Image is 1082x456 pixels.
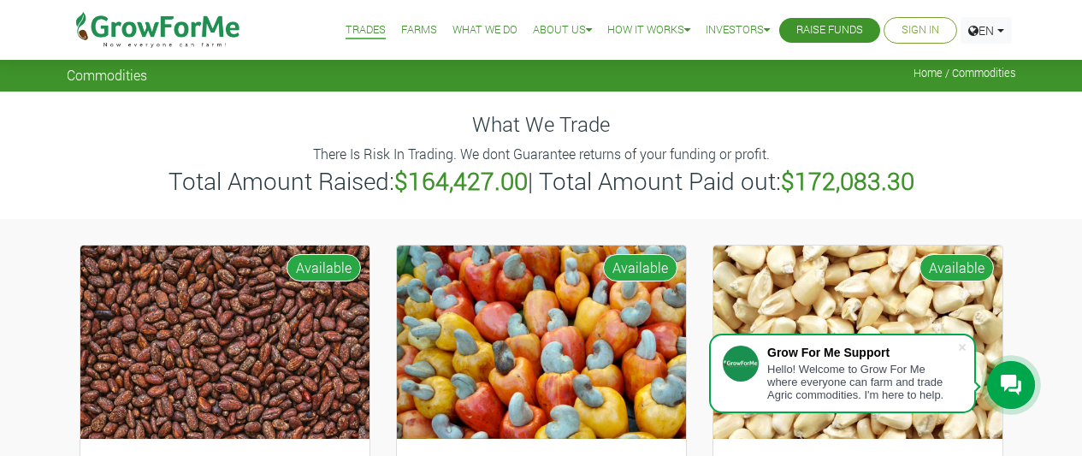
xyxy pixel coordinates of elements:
h3: Total Amount Raised: | Total Amount Paid out: [69,167,1014,196]
a: Investors [706,21,770,39]
span: Commodities [67,67,147,83]
b: $172,083.30 [781,165,914,197]
p: There Is Risk In Trading. We dont Guarantee returns of your funding or profit. [69,144,1014,164]
img: growforme image [397,246,686,440]
a: Raise Funds [796,21,863,39]
a: How it Works [607,21,690,39]
h4: What We Trade [67,112,1016,137]
span: Home / Commodities [913,67,1016,80]
a: Trades [346,21,386,39]
span: Available [919,254,994,281]
a: What We Do [452,21,517,39]
a: Sign In [902,21,939,39]
img: growforme image [713,246,1002,440]
div: Grow For Me Support [767,346,957,359]
img: growforme image [80,246,370,440]
a: About Us [533,21,592,39]
span: Available [287,254,361,281]
a: EN [961,17,1012,44]
a: Farms [401,21,437,39]
b: $164,427.00 [394,165,528,197]
span: Available [603,254,677,281]
div: Hello! Welcome to Grow For Me where everyone can farm and trade Agric commodities. I'm here to help. [767,363,957,401]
